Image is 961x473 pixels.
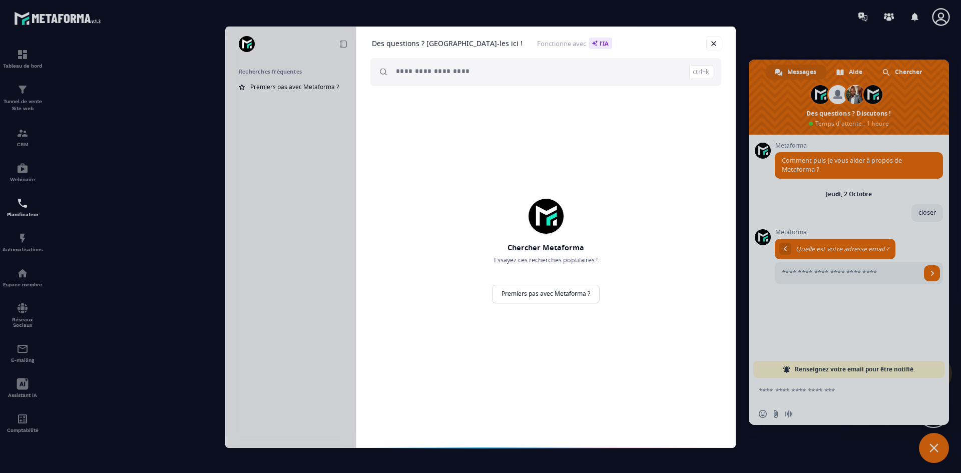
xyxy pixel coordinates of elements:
a: Premiers pas avec Metaforma ? [492,285,600,303]
a: Fermer [706,36,721,51]
span: Premiers pas avec Metaforma ? [250,83,339,91]
p: Essayez ces recherches populaires ! [471,256,621,265]
span: Fonctionne avec [537,38,612,49]
h2: Chercher Metaforma [471,243,621,253]
a: Réduire [336,37,350,51]
span: l'IA [589,38,612,49]
h1: Des questions ? [GEOGRAPHIC_DATA]-les ici ! [372,39,523,48]
h2: Recherches fréquentes [239,68,343,75]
